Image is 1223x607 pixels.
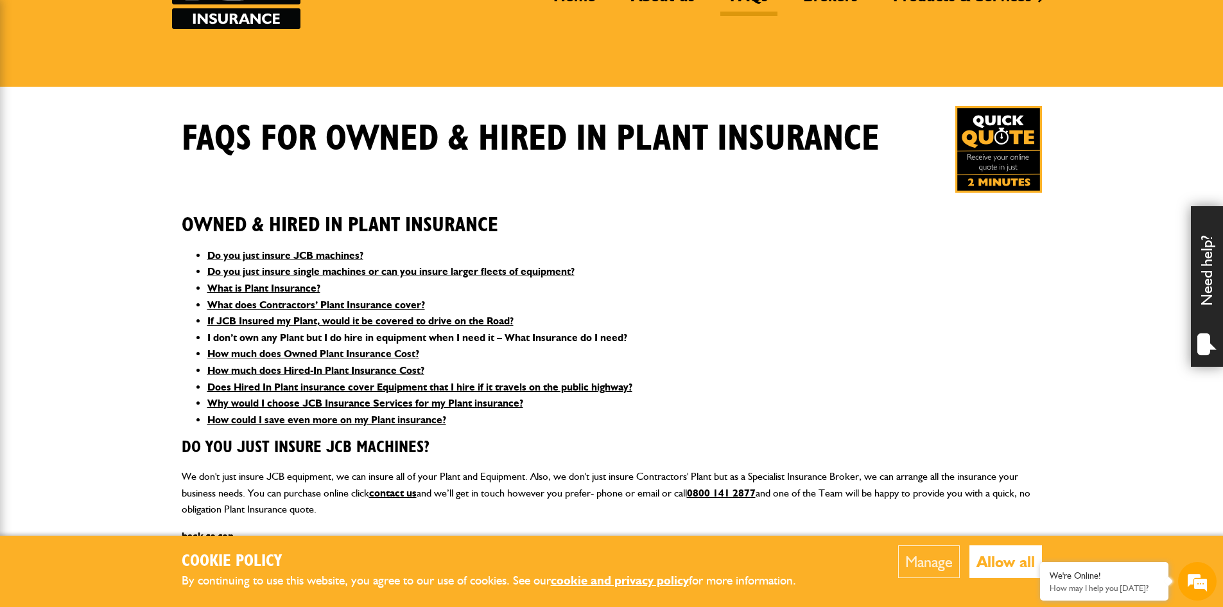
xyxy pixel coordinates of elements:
a: How much does Hired-In Plant Insurance Cost? [207,364,424,376]
a: What does Contractors’ Plant Insurance cover? [207,299,425,311]
button: Manage [898,545,960,578]
img: Quick Quote [955,106,1042,193]
input: Enter your last name [17,119,234,147]
a: Does Hired In Plant insurance cover Equipment that I hire if it travels on the public highway? [207,381,632,393]
p: We don't just insure JCB equipment, we can insure all of your Plant and Equipment. Also, we don't... [182,468,1042,518]
p: By continuing to use this website, you agree to our use of cookies. See our for more information. [182,571,817,591]
a: How could I save even more on my Plant insurance? [207,414,446,426]
a: If JCB Insured my Plant, would it be covered to drive on the Road? [207,315,514,327]
a: How much does Owned Plant Insurance Cost? [207,347,419,360]
a: I don’t own any Plant but I do hire in equipment when I need it – What Insurance do I need? [207,331,627,344]
em: Start Chat [175,396,233,413]
h2: Cookie Policy [182,552,817,572]
a: Get your insurance quote in just 2-minutes [955,106,1042,193]
a: back to top [182,530,234,542]
a: What is Plant Insurance? [207,282,320,294]
div: Chat with us now [67,72,216,89]
a: cookie and privacy policy [551,573,689,588]
h1: FAQS for Owned & Hired In Plant Insurance [182,118,880,161]
h2: Owned & Hired In Plant Insurance [182,193,1042,237]
textarea: Type your message and hit 'Enter' [17,233,234,385]
a: Do you just insure JCB machines? [207,249,363,261]
div: We're Online! [1050,570,1159,581]
a: 0800 141 2877 [687,487,756,499]
div: Minimize live chat window [211,6,241,37]
a: Do you just insure single machines or can you insure larger fleets of equipment? [207,265,575,277]
input: Enter your phone number [17,195,234,223]
a: Why would I choose JCB Insurance Services for my Plant insurance? [207,397,523,409]
a: contact us [369,487,417,499]
input: Enter your email address [17,157,234,185]
button: Allow all [969,545,1042,578]
h3: Do you just insure JCB machines? [182,438,1042,458]
div: Need help? [1191,206,1223,367]
p: How may I help you today? [1050,583,1159,593]
img: d_20077148190_company_1631870298795_20077148190 [22,71,54,89]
